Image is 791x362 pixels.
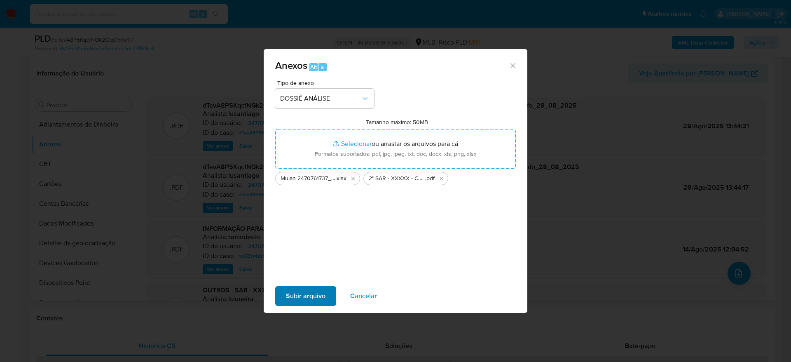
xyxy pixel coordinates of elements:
[321,63,324,71] span: a
[275,286,336,306] button: Subir arquivo
[277,80,376,86] span: Tipo de anexo
[275,58,307,73] span: Anexos
[335,174,346,183] span: .xlsx
[436,174,446,183] button: Excluir 2° SAR - XXXXX - CNPJ 52575025000117 - 52.575.025 HERALDO GOMES DE SOUZA.pdf
[310,63,317,71] span: Alt
[348,174,358,183] button: Excluir Mulan 2470761737_2025_08_28_08_33_31.xlsx
[509,61,516,69] button: Fechar
[425,174,435,183] span: .pdf
[369,174,425,183] span: 2° SAR - XXXXX - CNPJ 52575025000117 - 52.575.025 [PERSON_NAME]
[275,169,516,185] ul: Arquivos selecionados
[366,118,428,126] label: Tamanho máximo: 50MB
[350,287,377,305] span: Cancelar
[280,94,361,103] span: DOSSIÊ ANÁLISE
[286,287,325,305] span: Subir arquivo
[275,89,374,108] button: DOSSIÊ ANÁLISE
[281,174,335,183] span: Mulan 2470761737_2025_08_28_08_33_31
[339,286,388,306] button: Cancelar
